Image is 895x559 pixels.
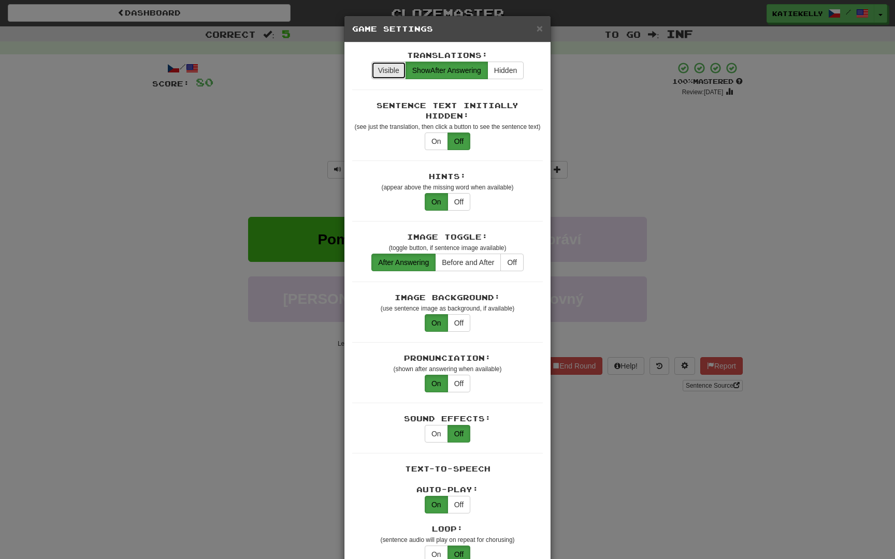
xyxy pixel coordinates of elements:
div: Pronunciation: [352,353,543,363]
small: (toggle button, if sentence image available) [389,244,507,252]
button: Hidden [487,62,524,79]
button: On [425,425,448,443]
div: Translations: [352,50,543,61]
div: Image Toggle: [352,232,543,242]
button: Off [447,314,470,332]
small: (appear above the missing word when available) [381,184,513,191]
button: Before and After [435,254,501,271]
button: Off [447,375,470,392]
button: On [425,314,448,332]
button: Visible [371,62,406,79]
button: On [425,193,448,211]
span: After Answering [412,66,481,75]
button: Off [447,193,470,211]
div: Sound Effects: [352,414,543,424]
button: Off [447,425,470,443]
button: Off [447,133,470,150]
button: Off [500,254,523,271]
h5: Game Settings [352,24,543,34]
small: (shown after answering when available) [394,365,502,373]
div: translations [371,62,524,79]
div: Sentence Text Initially Hidden: [352,100,543,121]
div: Text-to-speech auto-play [425,496,470,513]
div: Hints: [352,171,543,182]
div: translations [371,254,524,271]
button: Off [447,496,470,513]
small: (sentence audio will play on repeat for chorusing) [380,536,514,543]
div: Image Background: [352,292,543,303]
button: Close [537,23,543,34]
span: × [537,22,543,34]
button: On [425,496,448,513]
button: After Answering [371,254,436,271]
button: On [425,133,448,150]
small: (see just the translation, then click a button to see the sentence text) [355,123,541,130]
span: Show [412,66,430,75]
small: (use sentence image as background, if available) [381,305,514,312]
button: ShowAfter Answering [406,62,488,79]
div: Text-to-Speech [352,464,543,474]
div: Loop: [352,524,543,534]
button: On [425,375,448,392]
div: translations [425,314,470,332]
div: Auto-Play: [352,484,543,495]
